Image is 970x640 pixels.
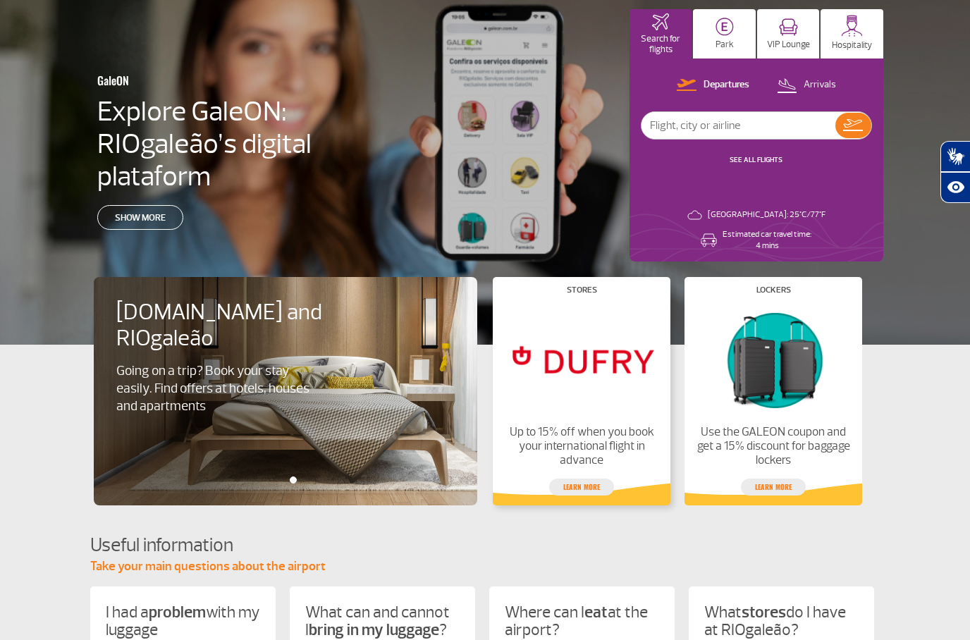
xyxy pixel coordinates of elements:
button: Hospitality [821,9,883,59]
h4: Stores [567,286,597,294]
button: Arrivals [773,76,840,94]
p: Going on a trip? Book your stay easily. Find offers at hotels, houses and apartments [116,362,317,415]
a: [DOMAIN_NAME] and RIOgaleãoGoing on a trip? Book your stay easily. Find offers at hotels, houses ... [116,300,455,415]
a: Learn more [741,479,806,496]
div: Plugin de acessibilidade da Hand Talk. [940,141,970,203]
p: Park [716,39,734,50]
p: Arrivals [804,78,836,92]
button: SEE ALL FLIGHTS [725,154,787,166]
p: What do I have at RIOgaleão? [704,603,859,639]
a: SEE ALL FLIGHTS [730,155,782,164]
img: hospitality.svg [841,15,863,37]
p: Use the GALEON coupon and get a 15% discount for baggage lockers [696,425,850,467]
strong: problem [149,602,206,622]
button: VIP Lounge [757,9,820,59]
button: Abrir recursos assistivos. [940,172,970,203]
p: Hospitality [832,40,872,51]
p: Take your main questions about the airport [90,558,880,575]
p: What can and cannot I ? [305,603,460,639]
p: [GEOGRAPHIC_DATA]: 25°C/77°F [708,209,825,221]
p: Up to 15% off when you book your international flight in advance [505,425,658,467]
img: carParkingHome.svg [716,18,734,36]
a: Learn more [549,479,614,496]
button: Search for flights [630,9,692,59]
img: vipRoom.svg [779,18,798,36]
h4: Lockers [756,286,791,294]
button: Park [693,9,756,59]
button: Abrir tradutor de língua de sinais. [940,141,970,172]
img: airplaneHomeActive.svg [652,13,669,30]
p: I had a with my luggage [106,603,260,639]
p: Where can I at the airport? [505,603,659,639]
img: Stores [505,305,658,414]
img: Lockers [696,305,850,414]
strong: eat [584,602,608,622]
p: Search for flights [637,34,685,55]
strong: bring in my luggage [309,620,439,640]
a: Show more [97,205,183,230]
h4: [DOMAIN_NAME] and RIOgaleão [116,300,340,352]
h4: Useful information [90,532,880,558]
p: VIP Lounge [767,39,810,50]
button: Departures [673,76,754,94]
h4: Explore GaleON: RIOgaleão’s digital plataform [97,95,402,192]
p: Departures [704,78,749,92]
p: Estimated car travel time: 4 mins [723,229,811,252]
input: Flight, city or airline [641,112,835,139]
h3: GaleON [97,66,333,95]
strong: stores [742,602,786,622]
